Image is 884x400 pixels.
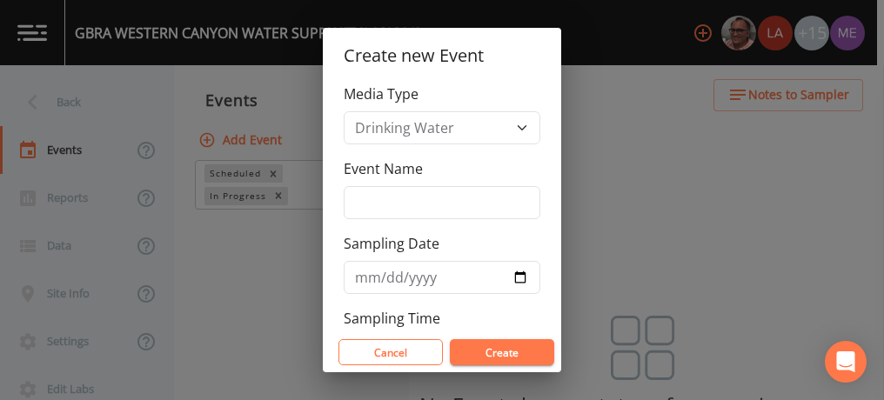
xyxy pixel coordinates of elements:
[344,83,419,104] label: Media Type
[344,308,440,329] label: Sampling Time
[338,339,443,365] button: Cancel
[825,341,867,383] div: Open Intercom Messenger
[344,233,439,254] label: Sampling Date
[323,28,561,83] h2: Create new Event
[344,158,423,179] label: Event Name
[450,339,554,365] button: Create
